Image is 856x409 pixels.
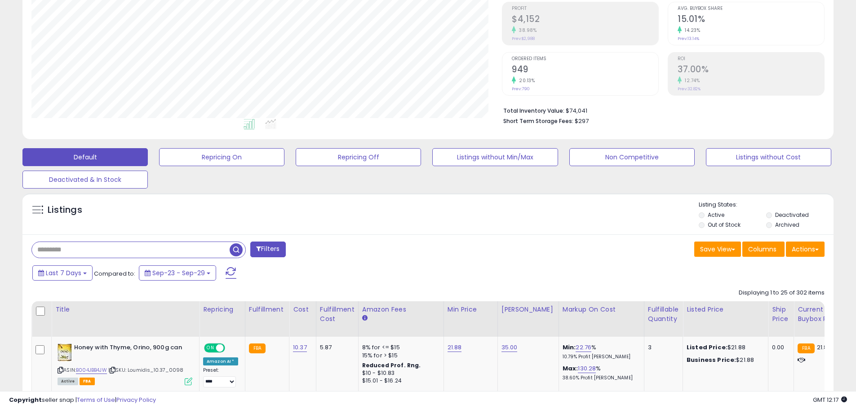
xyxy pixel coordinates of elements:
div: Displaying 1 to 25 of 302 items [739,289,825,297]
span: Sep-23 - Sep-29 [152,268,205,277]
a: 21.88 [448,343,462,352]
div: Repricing [203,305,241,314]
b: Max: [563,364,578,373]
div: Ship Price [772,305,790,324]
small: FBA [798,343,814,353]
span: FBA [80,378,95,385]
span: Profit [512,6,658,11]
p: Listing States: [699,201,834,209]
li: $74,041 [503,105,818,115]
div: % [563,343,637,360]
button: Columns [742,242,785,257]
span: 21.87 [817,343,831,352]
span: $297 [575,117,589,125]
span: Columns [748,245,776,254]
h2: 37.00% [678,64,824,76]
button: Listings without Min/Max [432,148,558,166]
h2: $4,152 [512,14,658,26]
div: % [563,365,637,381]
span: OFF [224,344,238,352]
span: Avg. Buybox Share [678,6,824,11]
div: 15% for > $15 [362,352,437,360]
span: | SKU: Loumidis_10.37_0098 [108,366,183,374]
small: 20.13% [516,77,535,84]
div: seller snap | | [9,396,156,405]
small: 14.23% [682,27,700,34]
div: 0.00 [772,343,787,352]
b: Business Price: [687,356,736,364]
h5: Listings [48,204,82,216]
button: Repricing On [159,148,284,166]
button: Deactivated & In Stock [22,171,148,189]
div: $10 - $10.83 [362,369,437,377]
div: Cost [293,305,312,314]
a: 10.37 [293,343,307,352]
div: Markup on Cost [563,305,640,314]
button: Default [22,148,148,166]
button: Filters [250,242,285,257]
label: Deactivated [775,211,809,219]
div: Min Price [448,305,494,314]
button: Listings without Cost [706,148,831,166]
small: Amazon Fees. [362,314,368,322]
div: Amazon AI * [203,357,238,365]
span: ON [205,344,216,352]
div: $21.88 [687,356,761,364]
b: Listed Price: [687,343,727,352]
span: Compared to: [94,269,135,278]
span: Ordered Items [512,57,658,62]
div: Amazon Fees [362,305,440,314]
a: B004JBB4JW [76,366,107,374]
b: Honey with Thyme, Orino, 900g can [74,343,183,354]
h2: 15.01% [678,14,824,26]
span: 2025-10-7 12:17 GMT [813,396,847,404]
small: Prev: 790 [512,86,530,92]
div: [PERSON_NAME] [501,305,555,314]
button: Repricing Off [296,148,421,166]
span: All listings currently available for purchase on Amazon [58,378,78,385]
span: ROI [678,57,824,62]
b: Total Inventory Value: [503,107,564,114]
b: Min: [563,343,576,352]
h2: 949 [512,64,658,76]
div: 8% for <= $15 [362,343,437,352]
div: 3 [648,343,676,352]
b: Short Term Storage Fees: [503,117,573,125]
label: Out of Stock [708,221,741,229]
div: Listed Price [687,305,764,314]
div: ASIN: [58,343,192,384]
small: 38.98% [516,27,537,34]
span: Last 7 Days [46,268,81,277]
small: Prev: 32.82% [678,86,701,92]
strong: Copyright [9,396,42,404]
th: The percentage added to the cost of goods (COGS) that forms the calculator for Min & Max prices. [559,301,644,337]
div: Fulfillment [249,305,285,314]
div: Fulfillable Quantity [648,305,679,324]
div: $15.01 - $16.24 [362,377,437,385]
div: Fulfillment Cost [320,305,355,324]
button: Last 7 Days [32,265,93,281]
a: 22.76 [576,343,591,352]
p: 10.79% Profit [PERSON_NAME] [563,354,637,360]
label: Active [708,211,724,219]
div: $21.88 [687,343,761,352]
small: Prev: $2,988 [512,36,535,41]
small: FBA [249,343,266,353]
img: 51xcllahYoL._SL40_.jpg [58,343,72,361]
div: Title [55,305,195,314]
div: Current Buybox Price [798,305,844,324]
button: Actions [786,242,825,257]
div: Preset: [203,367,238,387]
a: Privacy Policy [116,396,156,404]
small: Prev: 13.14% [678,36,699,41]
div: 5.87 [320,343,351,352]
button: Non Competitive [569,148,695,166]
a: 130.28 [578,364,596,373]
a: Terms of Use [77,396,115,404]
button: Save View [694,242,741,257]
a: 35.00 [501,343,518,352]
p: 38.60% Profit [PERSON_NAME] [563,375,637,381]
label: Archived [775,221,799,229]
small: 12.74% [682,77,700,84]
button: Sep-23 - Sep-29 [139,265,216,281]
